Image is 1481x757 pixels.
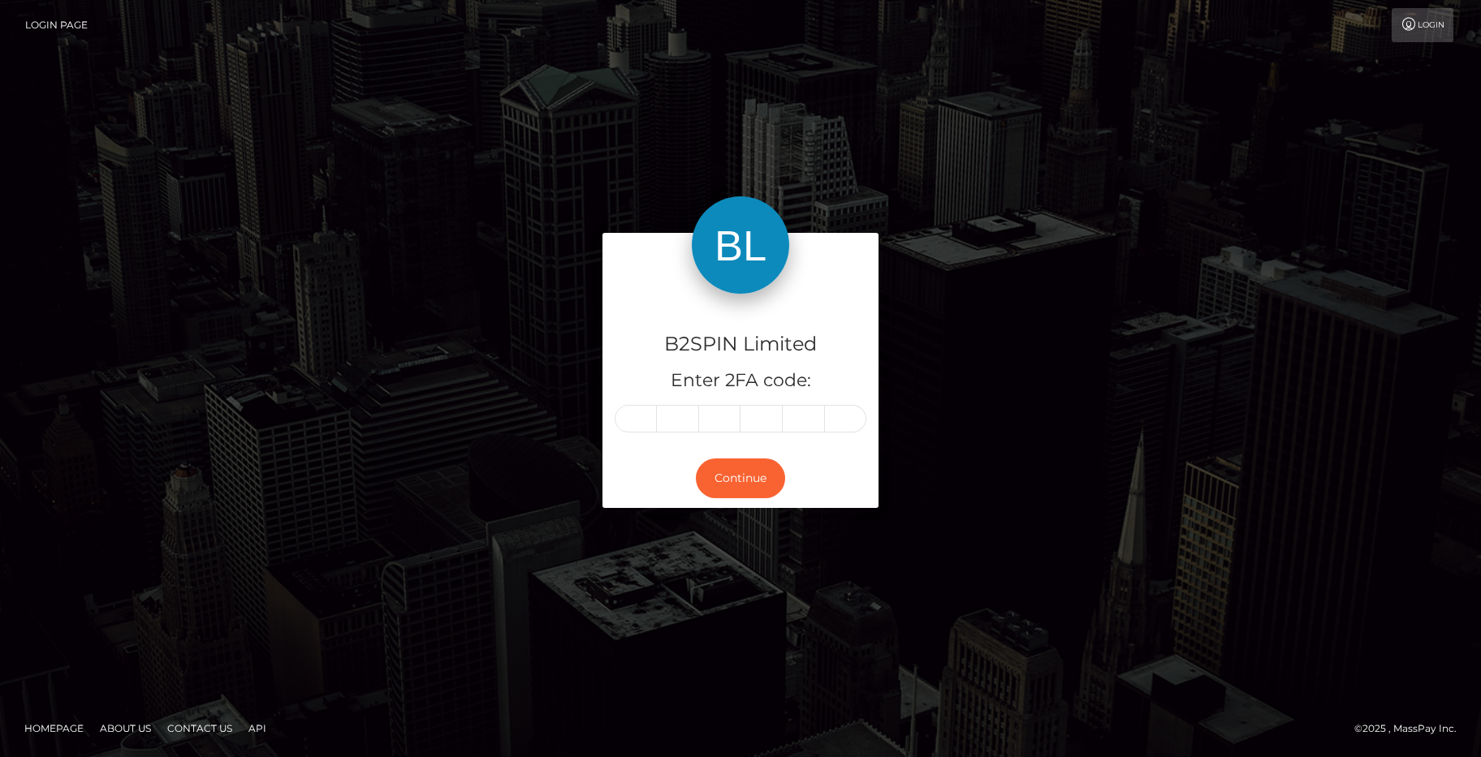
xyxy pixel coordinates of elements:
a: API [242,716,273,741]
a: Login Page [25,8,88,42]
a: Login [1392,8,1453,42]
a: Homepage [18,716,90,741]
img: B2SPIN Limited [692,196,789,294]
a: Contact Us [161,716,239,741]
button: Continue [696,458,785,498]
div: © 2025 , MassPay Inc. [1354,720,1469,738]
h5: Enter 2FA code: [615,368,866,394]
h4: B2SPIN Limited [615,330,866,359]
a: About Us [93,716,158,741]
